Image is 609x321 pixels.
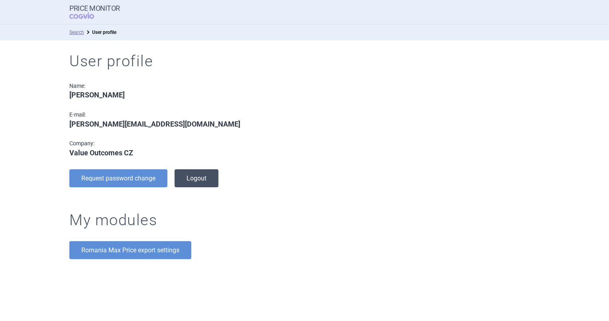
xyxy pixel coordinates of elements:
li: User profile [84,28,116,36]
h1: My modules [69,211,540,230]
div: Value Outcomes CZ [69,149,257,157]
h1: User profile [69,52,540,71]
button: Logout [175,169,218,187]
strong: Price Monitor [69,4,120,12]
a: Price MonitorCOGVIO [69,4,120,20]
a: Romania Max Price export settings [69,241,191,259]
div: Company: [69,140,257,147]
li: Search [69,28,84,36]
span: COGVIO [69,12,105,19]
div: [PERSON_NAME] [69,91,257,99]
div: Name: [69,83,257,89]
div: [PERSON_NAME][EMAIL_ADDRESS][DOMAIN_NAME] [69,120,257,129]
strong: User profile [92,30,116,35]
button: Request password change [69,169,167,187]
a: Search [69,30,84,35]
div: E-mail: [69,111,257,118]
